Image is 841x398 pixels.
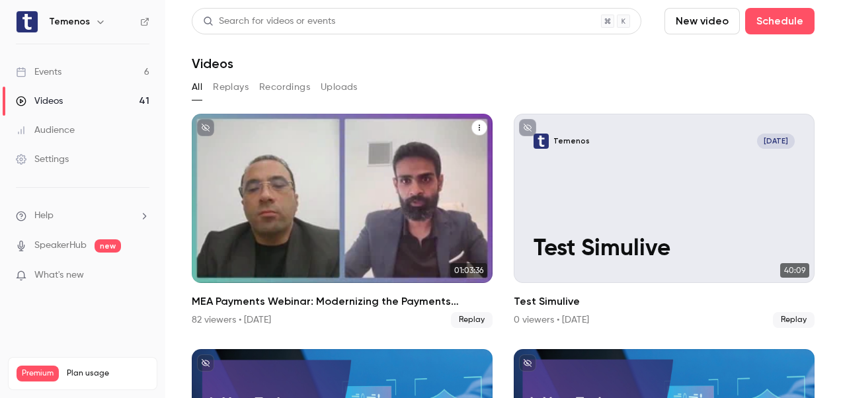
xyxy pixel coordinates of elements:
[34,268,84,282] span: What's new
[17,11,38,32] img: Temenos
[514,114,815,328] a: Test SimuliveTemenos[DATE]Test Simulive40:09Test Simulive0 viewers • [DATE]Replay
[203,15,335,28] div: Search for videos or events
[553,136,590,146] p: Temenos
[67,368,149,379] span: Plan usage
[450,263,487,278] span: 01:03:36
[519,354,536,372] button: unpublished
[192,114,493,328] a: 01:03:36MEA Payments Webinar: Modernizing the Payments Technology Stack for Banks in [DATE] and B...
[16,65,61,79] div: Events
[534,134,548,148] img: Test Simulive
[757,134,794,148] span: [DATE]
[213,77,249,98] button: Replays
[773,312,815,328] span: Replay
[192,56,233,71] h1: Videos
[534,236,795,263] p: Test Simulive
[16,124,75,137] div: Audience
[49,15,90,28] h6: Temenos
[134,270,149,282] iframe: Noticeable Trigger
[514,313,589,327] div: 0 viewers • [DATE]
[34,239,87,253] a: SpeakerHub
[16,153,69,166] div: Settings
[197,119,214,136] button: unpublished
[664,8,740,34] button: New video
[745,8,815,34] button: Schedule
[95,239,121,253] span: new
[17,366,59,381] span: Premium
[192,114,493,328] li: MEA Payments Webinar: Modernizing the Payments Technology Stack for Banks in 2030 and Beyond
[197,354,214,372] button: unpublished
[192,313,271,327] div: 82 viewers • [DATE]
[34,209,54,223] span: Help
[192,77,202,98] button: All
[259,77,310,98] button: Recordings
[192,294,493,309] h2: MEA Payments Webinar: Modernizing the Payments Technology Stack for Banks in [DATE] and Beyond
[780,263,809,278] span: 40:09
[514,114,815,328] li: Test Simulive
[192,8,815,390] section: Videos
[451,312,493,328] span: Replay
[519,119,536,136] button: unpublished
[16,95,63,108] div: Videos
[514,294,815,309] h2: Test Simulive
[321,77,358,98] button: Uploads
[16,209,149,223] li: help-dropdown-opener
